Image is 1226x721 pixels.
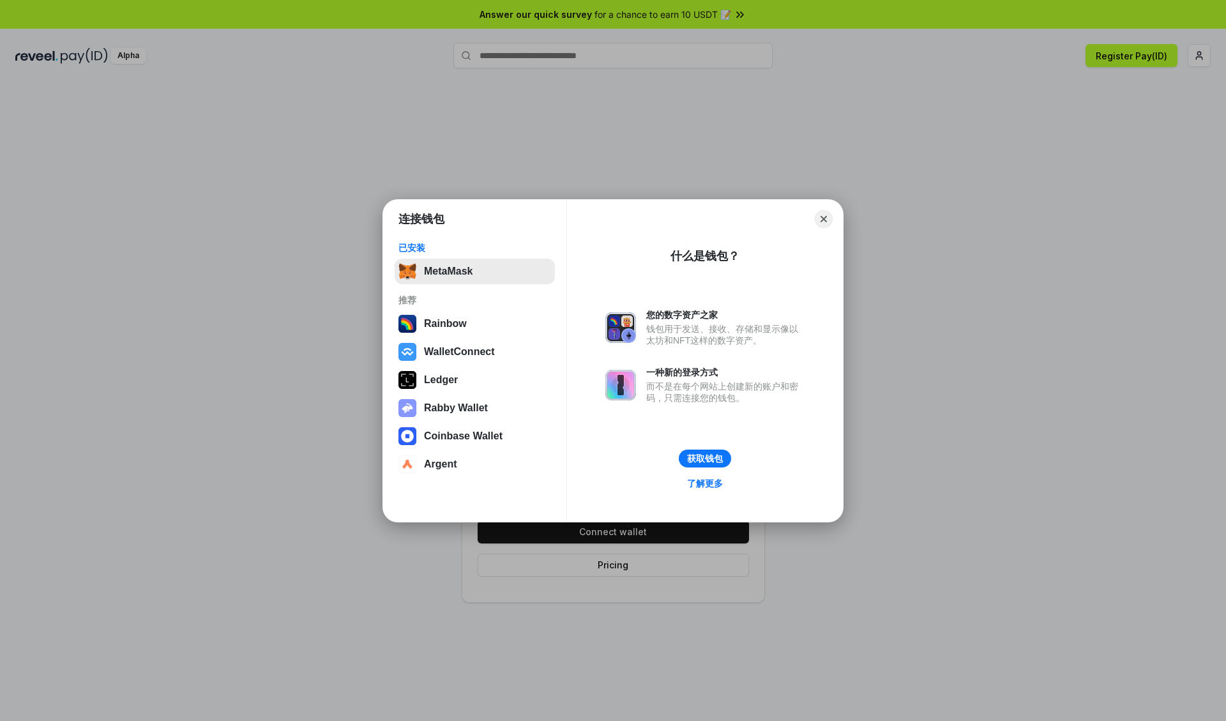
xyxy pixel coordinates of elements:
[424,459,457,470] div: Argent
[815,210,833,228] button: Close
[398,242,551,254] div: 已安装
[424,346,495,358] div: WalletConnect
[424,402,488,414] div: Rabby Wallet
[646,309,805,321] div: 您的数字资产之家
[424,318,467,330] div: Rainbow
[398,371,416,389] img: svg+xml,%3Csvg%20xmlns%3D%22http%3A%2F%2Fwww.w3.org%2F2000%2Fsvg%22%20width%3D%2228%22%20height%3...
[395,395,555,421] button: Rabby Wallet
[424,266,473,277] div: MetaMask
[395,423,555,449] button: Coinbase Wallet
[687,478,723,489] div: 了解更多
[395,259,555,284] button: MetaMask
[687,453,723,464] div: 获取钱包
[424,374,458,386] div: Ledger
[646,323,805,346] div: 钱包用于发送、接收、存储和显示像以太坊和NFT这样的数字资产。
[398,211,444,227] h1: 连接钱包
[398,399,416,417] img: svg+xml,%3Csvg%20xmlns%3D%22http%3A%2F%2Fwww.w3.org%2F2000%2Fsvg%22%20fill%3D%22none%22%20viewBox...
[679,450,731,467] button: 获取钱包
[398,294,551,306] div: 推荐
[605,312,636,343] img: svg+xml,%3Csvg%20xmlns%3D%22http%3A%2F%2Fwww.w3.org%2F2000%2Fsvg%22%20fill%3D%22none%22%20viewBox...
[398,315,416,333] img: svg+xml,%3Csvg%20width%3D%22120%22%20height%3D%22120%22%20viewBox%3D%220%200%20120%20120%22%20fil...
[646,381,805,404] div: 而不是在每个网站上创建新的账户和密码，只需连接您的钱包。
[424,430,503,442] div: Coinbase Wallet
[670,248,739,264] div: 什么是钱包？
[679,475,730,492] a: 了解更多
[395,367,555,393] button: Ledger
[395,452,555,477] button: Argent
[398,262,416,280] img: svg+xml,%3Csvg%20fill%3D%22none%22%20height%3D%2233%22%20viewBox%3D%220%200%2035%2033%22%20width%...
[398,343,416,361] img: svg+xml,%3Csvg%20width%3D%2228%22%20height%3D%2228%22%20viewBox%3D%220%200%2028%2028%22%20fill%3D...
[398,455,416,473] img: svg+xml,%3Csvg%20width%3D%2228%22%20height%3D%2228%22%20viewBox%3D%220%200%2028%2028%22%20fill%3D...
[395,339,555,365] button: WalletConnect
[605,370,636,400] img: svg+xml,%3Csvg%20xmlns%3D%22http%3A%2F%2Fwww.w3.org%2F2000%2Fsvg%22%20fill%3D%22none%22%20viewBox...
[398,427,416,445] img: svg+xml,%3Csvg%20width%3D%2228%22%20height%3D%2228%22%20viewBox%3D%220%200%2028%2028%22%20fill%3D...
[395,311,555,337] button: Rainbow
[646,367,805,378] div: 一种新的登录方式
